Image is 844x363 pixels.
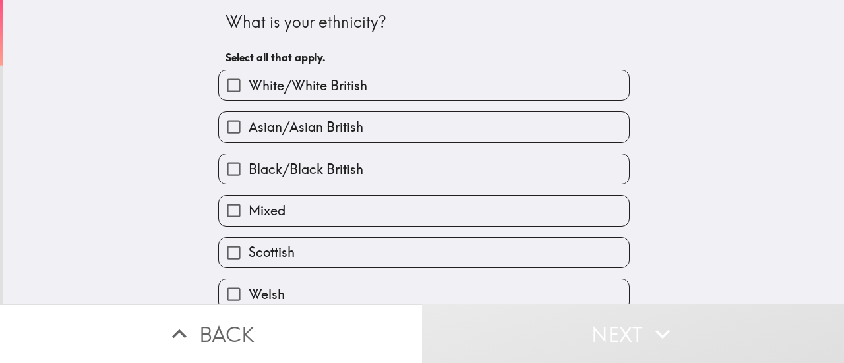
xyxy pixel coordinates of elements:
[249,202,286,220] span: Mixed
[226,11,622,34] div: What is your ethnicity?
[249,118,363,136] span: Asian/Asian British
[422,304,844,363] button: Next
[219,238,629,267] button: Scottish
[219,154,629,184] button: Black/Black British
[249,243,295,262] span: Scottish
[249,160,363,179] span: Black/Black British
[219,112,629,142] button: Asian/Asian British
[226,50,622,65] h6: Select all that apply.
[249,285,285,304] span: Welsh
[219,279,629,309] button: Welsh
[219,70,629,100] button: White/White British
[219,196,629,225] button: Mixed
[249,76,367,95] span: White/White British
